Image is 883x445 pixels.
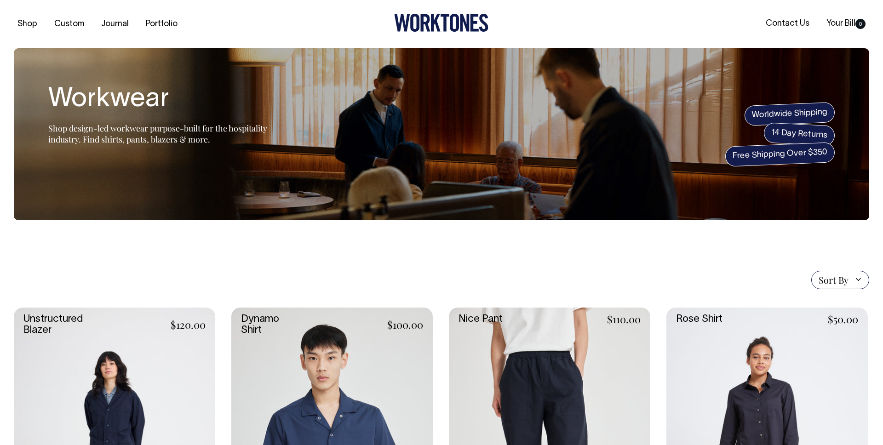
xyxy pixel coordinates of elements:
a: Journal [97,17,132,32]
span: Sort By [819,274,849,285]
h1: Workwear [48,85,278,114]
span: Free Shipping Over $350 [725,142,835,167]
a: Shop [14,17,41,32]
span: Worldwide Shipping [744,102,835,126]
a: Portfolio [142,17,181,32]
a: Custom [51,17,88,32]
span: 0 [855,19,866,29]
span: 14 Day Returns [763,122,835,146]
a: Your Bill0 [823,16,869,31]
span: Shop design-led workwear purpose-built for the hospitality industry. Find shirts, pants, blazers ... [48,123,267,145]
a: Contact Us [762,16,813,31]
